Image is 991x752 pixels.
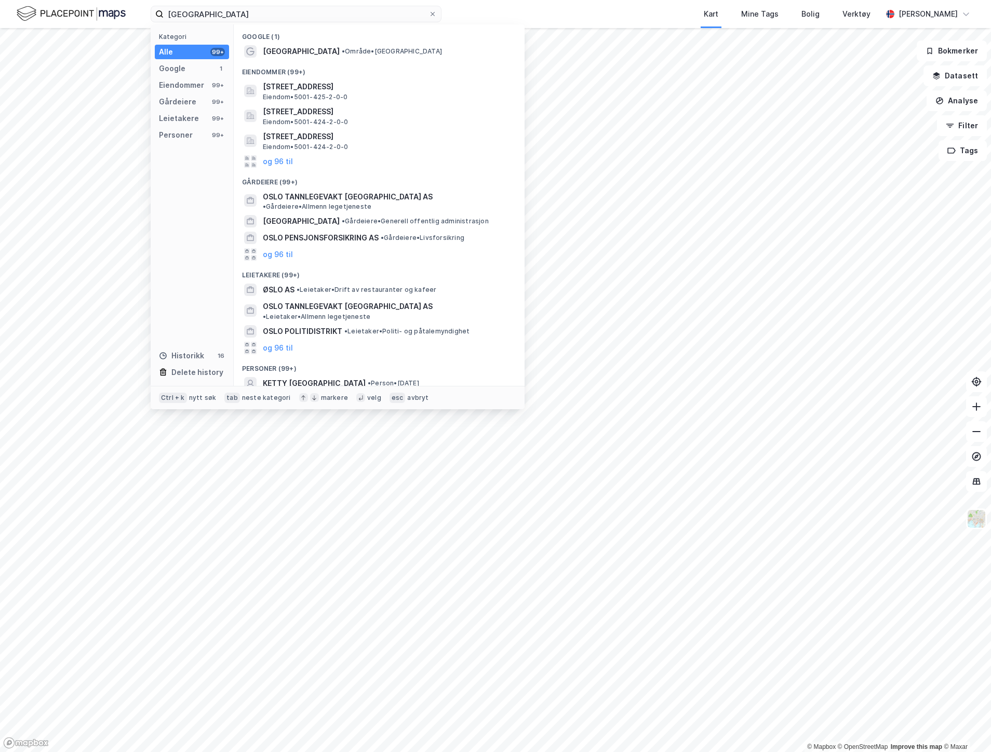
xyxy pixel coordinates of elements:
[939,702,991,752] div: Kontrollprogram for chat
[891,743,942,750] a: Improve this map
[263,215,340,227] span: [GEOGRAPHIC_DATA]
[297,286,300,293] span: •
[164,6,428,22] input: Søk på adresse, matrikkel, gårdeiere, leietakere eller personer
[234,60,525,78] div: Eiendommer (99+)
[210,81,225,89] div: 99+
[368,379,419,387] span: Person • [DATE]
[159,62,185,75] div: Google
[159,129,193,141] div: Personer
[159,350,204,362] div: Historikk
[210,48,225,56] div: 99+
[367,394,381,402] div: velg
[263,313,266,320] span: •
[171,366,223,379] div: Delete history
[342,47,442,56] span: Område • [GEOGRAPHIC_DATA]
[917,41,987,61] button: Bokmerker
[263,203,371,211] span: Gårdeiere • Allmenn legetjeneste
[899,8,958,20] div: [PERSON_NAME]
[263,342,293,354] button: og 96 til
[381,234,464,242] span: Gårdeiere • Livsforsikring
[704,8,718,20] div: Kart
[381,234,384,241] span: •
[263,143,348,151] span: Eiendom • 5001-424-2-0-0
[263,325,342,338] span: OSLO POLITIDISTRIKT
[937,115,987,136] button: Filter
[263,80,512,93] span: [STREET_ADDRESS]
[368,379,371,387] span: •
[159,112,199,125] div: Leietakere
[407,394,428,402] div: avbryt
[807,743,836,750] a: Mapbox
[3,737,49,749] a: Mapbox homepage
[342,217,345,225] span: •
[838,743,888,750] a: OpenStreetMap
[263,300,433,313] span: OSLO TANNLEGEVAKT [GEOGRAPHIC_DATA] AS
[967,509,986,529] img: Z
[342,47,345,55] span: •
[842,8,871,20] div: Verktøy
[263,45,340,58] span: [GEOGRAPHIC_DATA]
[234,24,525,43] div: Google (1)
[923,65,987,86] button: Datasett
[263,232,379,244] span: OSLO PENSJONSFORSIKRING AS
[159,96,196,108] div: Gårdeiere
[741,8,779,20] div: Mine Tags
[224,393,240,403] div: tab
[939,140,987,161] button: Tags
[210,114,225,123] div: 99+
[159,46,173,58] div: Alle
[189,394,217,402] div: nytt søk
[342,217,489,225] span: Gårdeiere • Generell offentlig administrasjon
[390,393,406,403] div: esc
[263,130,512,143] span: [STREET_ADDRESS]
[263,155,293,168] button: og 96 til
[159,79,204,91] div: Eiendommer
[297,286,436,294] span: Leietaker • Drift av restauranter og kafeer
[263,118,348,126] span: Eiendom • 5001-424-2-0-0
[321,394,348,402] div: markere
[263,105,512,118] span: [STREET_ADDRESS]
[801,8,820,20] div: Bolig
[344,327,470,335] span: Leietaker • Politi- og påtalemyndighet
[263,284,294,296] span: ØSLO AS
[234,356,525,375] div: Personer (99+)
[344,327,347,335] span: •
[159,33,229,41] div: Kategori
[159,393,187,403] div: Ctrl + k
[263,191,433,203] span: OSLO TANNLEGEVAKT [GEOGRAPHIC_DATA] AS
[927,90,987,111] button: Analyse
[17,5,126,23] img: logo.f888ab2527a4732fd821a326f86c7f29.svg
[210,131,225,139] div: 99+
[210,98,225,106] div: 99+
[939,702,991,752] iframe: Chat Widget
[234,263,525,281] div: Leietakere (99+)
[242,394,291,402] div: neste kategori
[263,313,370,321] span: Leietaker • Allmenn legetjeneste
[263,248,293,261] button: og 96 til
[217,64,225,73] div: 1
[263,93,347,101] span: Eiendom • 5001-425-2-0-0
[263,203,266,210] span: •
[217,352,225,360] div: 16
[263,377,366,390] span: KETTY [GEOGRAPHIC_DATA]
[234,170,525,189] div: Gårdeiere (99+)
